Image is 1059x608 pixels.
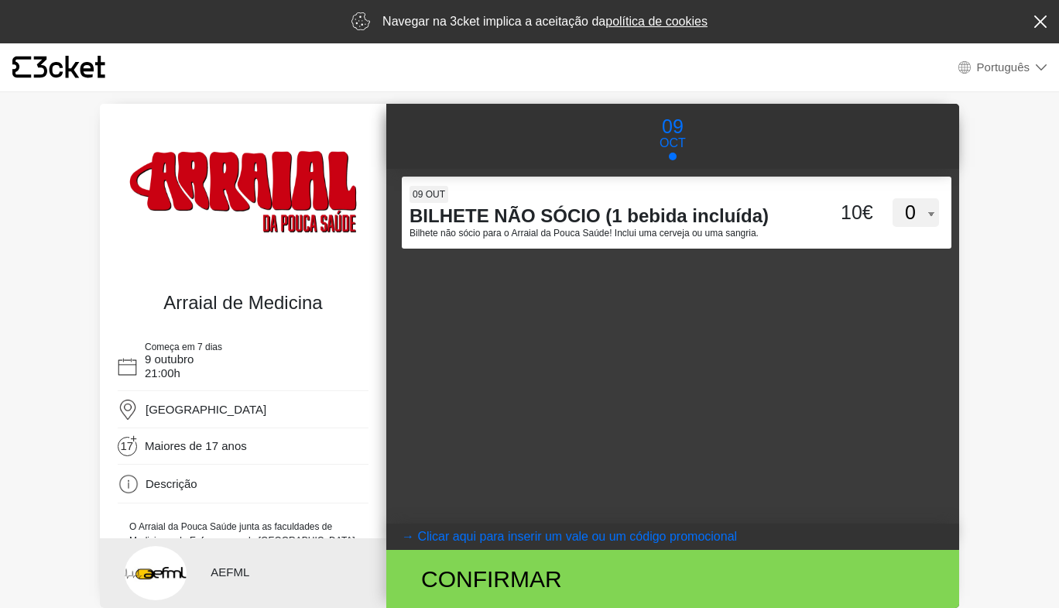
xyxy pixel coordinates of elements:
[211,564,363,582] p: AEFML
[605,15,708,28] a: política de cookies
[660,112,686,142] p: 09
[410,562,760,596] div: Confirmar
[410,228,799,239] p: Bilhete não sócio para o Arraial da Pouca Saúde! Inclui uma cerveja ou uma sangria.
[146,477,197,490] span: Descrição
[129,435,138,442] span: +
[12,57,31,78] g: {' '}
[145,352,194,380] span: 9 outubro 21:00h
[386,524,959,550] button: → Clicar aqui para inserir um vale ou um código promocional
[660,134,686,153] p: Oct
[122,292,365,314] h4: Arraial de Medicina
[410,186,448,203] span: 09 out
[643,112,702,161] button: 09 Oct
[799,198,877,228] div: 10€
[382,12,708,31] p: Navegar na 3cket implica a aceitação da
[417,530,737,543] coupontext: Clicar aqui para inserir um vale ou um código promocional
[145,342,222,352] span: Começa em 7 dias
[410,205,799,228] h4: BILHETE NÃO SÓCIO (1 bebida incluída)
[121,439,139,457] span: 17
[145,439,247,453] span: Maiores de 17 anos
[386,550,959,608] button: Confirmar
[114,131,372,277] img: 22d9fe1a39b24931814a95254e6a5dd4.webp
[402,527,414,546] arrow: →
[146,403,266,416] span: [GEOGRAPHIC_DATA]
[893,198,939,228] select: 09 out BILHETE NÃO SÓCIO (1 bebida incluída) Bilhete não sócio para o Arraial da Pouca Saúde! Inc...
[129,521,355,588] span: O Arraial da Pouca Saúde junta as faculdades de Medicina e de Enfermagem da [GEOGRAPHIC_DATA] e d...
